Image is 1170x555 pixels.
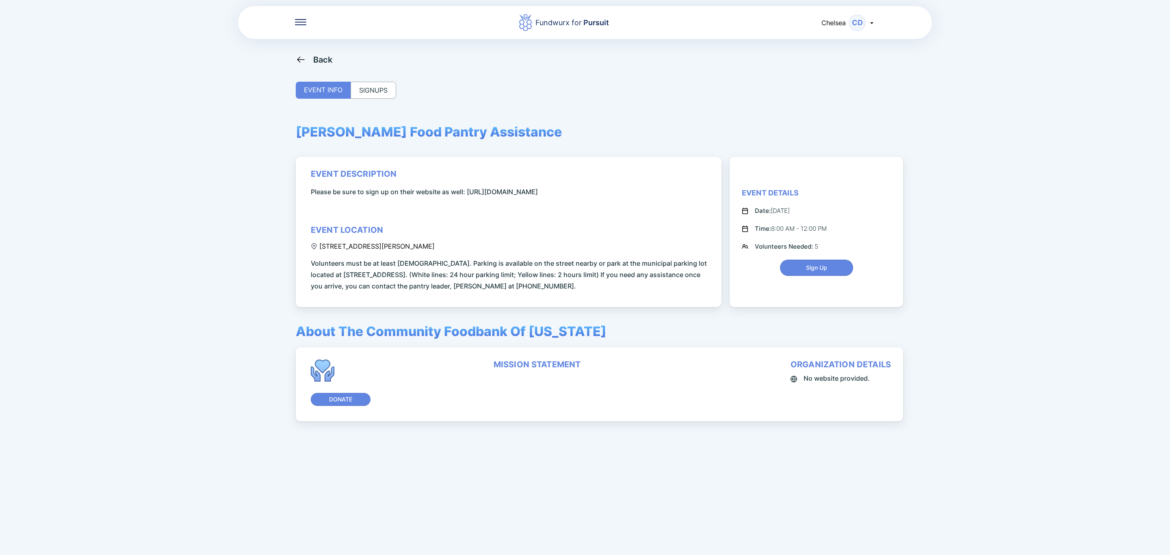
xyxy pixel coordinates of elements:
div: organization details [791,360,891,369]
div: [DATE] [755,206,790,216]
button: Sign Up [780,260,853,276]
div: mission statement [494,360,581,369]
span: Time: [755,225,771,232]
span: Sign Up [806,264,827,272]
div: CD [849,15,865,31]
div: 5 [755,242,818,251]
span: No website provided. [804,373,870,384]
span: Please be sure to sign up on their website as well: [URL][DOMAIN_NAME] [311,186,538,197]
div: 8:00 AM - 12:00 PM [755,224,827,234]
span: Date: [755,207,771,215]
div: Event Details [742,188,799,198]
div: Fundwurx for [535,17,609,28]
span: Chelsea [821,19,846,27]
span: Volunteers must be at least [DEMOGRAPHIC_DATA]. Parking is available on the street nearby or park... [311,258,709,292]
div: event description [311,169,397,179]
div: Back [313,55,333,65]
span: Donate [329,395,352,403]
div: event location [311,225,383,235]
button: Donate [311,393,370,406]
span: Volunteers Needed: [755,243,815,250]
div: EVENT INFO [296,82,351,99]
span: Pursuit [582,18,609,27]
span: About The Community Foodbank Of [US_STATE] [296,323,607,339]
div: [STREET_ADDRESS][PERSON_NAME] [311,242,435,250]
div: SIGNUPS [351,82,396,99]
span: [PERSON_NAME] Food Pantry Assistance [296,124,562,140]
